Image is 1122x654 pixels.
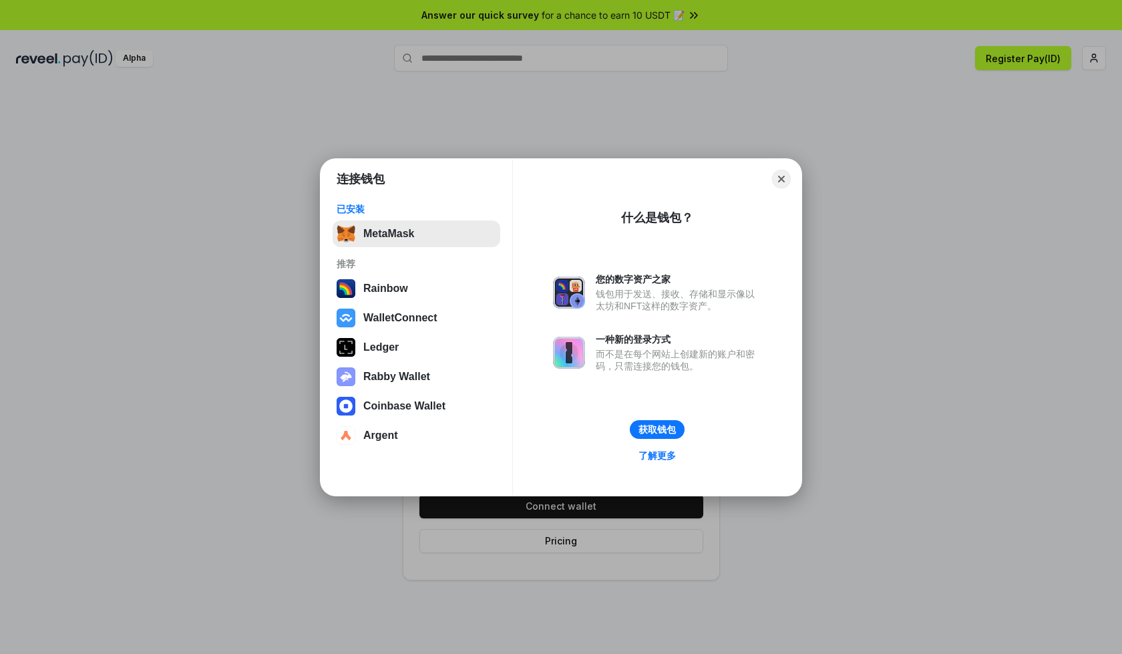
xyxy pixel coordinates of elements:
[363,400,445,412] div: Coinbase Wallet
[553,277,585,309] img: svg+xml,%3Csvg%20xmlns%3D%22http%3A%2F%2Fwww.w3.org%2F2000%2Fsvg%22%20fill%3D%22none%22%20viewBox...
[596,288,761,312] div: 钱包用于发送、接收、存储和显示像以太坊和NFT这样的数字资产。
[337,171,385,187] h1: 连接钱包
[363,228,414,240] div: MetaMask
[638,450,676,462] div: 了解更多
[596,333,761,345] div: 一种新的登录方式
[363,283,408,295] div: Rainbow
[333,334,500,361] button: Ledger
[333,363,500,390] button: Rabby Wallet
[363,341,399,353] div: Ledger
[337,397,355,416] img: svg+xml,%3Csvg%20width%3D%2228%22%20height%3D%2228%22%20viewBox%3D%220%200%2028%2028%22%20fill%3D...
[553,337,585,369] img: svg+xml,%3Csvg%20xmlns%3D%22http%3A%2F%2Fwww.w3.org%2F2000%2Fsvg%22%20fill%3D%22none%22%20viewBox...
[596,273,761,285] div: 您的数字资产之家
[363,430,398,442] div: Argent
[630,447,684,464] a: 了解更多
[363,312,437,324] div: WalletConnect
[333,275,500,302] button: Rainbow
[337,258,496,270] div: 推荐
[333,422,500,449] button: Argent
[638,424,676,436] div: 获取钱包
[363,371,430,383] div: Rabby Wallet
[337,338,355,357] img: svg+xml,%3Csvg%20xmlns%3D%22http%3A%2F%2Fwww.w3.org%2F2000%2Fsvg%22%20width%3D%2228%22%20height%3...
[337,426,355,445] img: svg+xml,%3Csvg%20width%3D%2228%22%20height%3D%2228%22%20viewBox%3D%220%200%2028%2028%22%20fill%3D...
[337,367,355,386] img: svg+xml,%3Csvg%20xmlns%3D%22http%3A%2F%2Fwww.w3.org%2F2000%2Fsvg%22%20fill%3D%22none%22%20viewBox...
[337,279,355,298] img: svg+xml,%3Csvg%20width%3D%22120%22%20height%3D%22120%22%20viewBox%3D%220%200%20120%20120%22%20fil...
[621,210,693,226] div: 什么是钱包？
[333,220,500,247] button: MetaMask
[337,224,355,243] img: svg+xml,%3Csvg%20fill%3D%22none%22%20height%3D%2233%22%20viewBox%3D%220%200%2035%2033%22%20width%...
[333,393,500,420] button: Coinbase Wallet
[337,309,355,327] img: svg+xml,%3Csvg%20width%3D%2228%22%20height%3D%2228%22%20viewBox%3D%220%200%2028%2028%22%20fill%3D...
[596,348,761,372] div: 而不是在每个网站上创建新的账户和密码，只需连接您的钱包。
[337,203,496,215] div: 已安装
[772,170,791,188] button: Close
[333,305,500,331] button: WalletConnect
[630,420,685,439] button: 获取钱包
